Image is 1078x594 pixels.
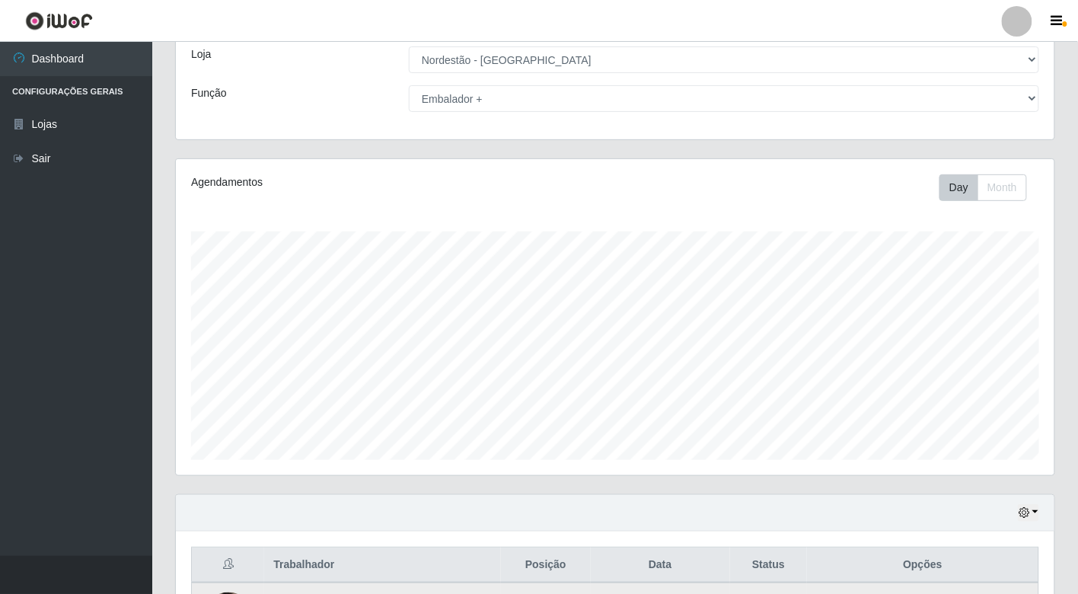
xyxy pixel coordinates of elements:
[939,174,1027,201] div: First group
[191,85,227,101] label: Função
[939,174,1039,201] div: Toolbar with button groups
[191,46,211,62] label: Loja
[978,174,1027,201] button: Month
[264,548,501,583] th: Trabalhador
[807,548,1038,583] th: Opções
[591,548,730,583] th: Data
[25,11,93,30] img: CoreUI Logo
[501,548,590,583] th: Posição
[939,174,978,201] button: Day
[730,548,807,583] th: Status
[191,174,531,190] div: Agendamentos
